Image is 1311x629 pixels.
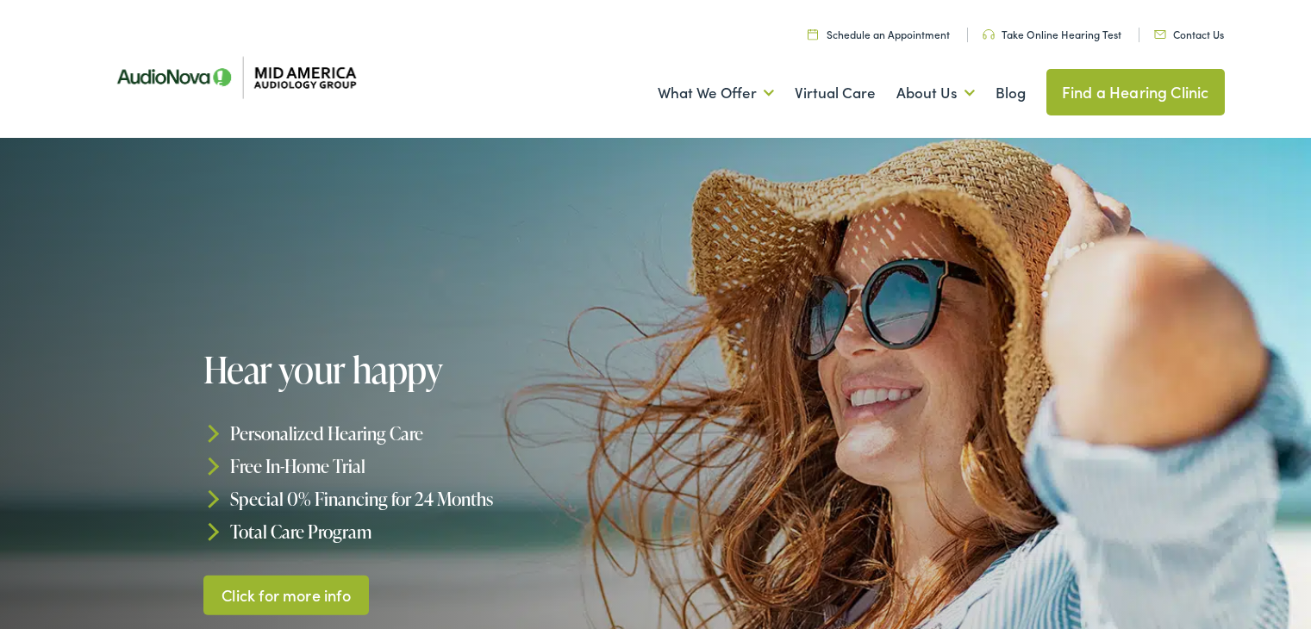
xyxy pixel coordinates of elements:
a: Contact Us [1154,27,1224,41]
a: Take Online Hearing Test [983,27,1121,41]
li: Free In-Home Trial [203,450,662,483]
img: utility icon [983,29,995,40]
a: Blog [996,61,1026,125]
a: What We Offer [658,61,774,125]
a: Click for more info [203,575,370,615]
li: Total Care Program [203,514,662,547]
a: Find a Hearing Clinic [1046,69,1225,115]
img: utility icon [808,28,818,40]
li: Personalized Hearing Care [203,417,662,450]
a: Schedule an Appointment [808,27,950,41]
img: utility icon [1154,30,1166,39]
h1: Hear your happy [203,350,662,389]
li: Special 0% Financing for 24 Months [203,483,662,515]
a: About Us [896,61,975,125]
a: Virtual Care [795,61,876,125]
